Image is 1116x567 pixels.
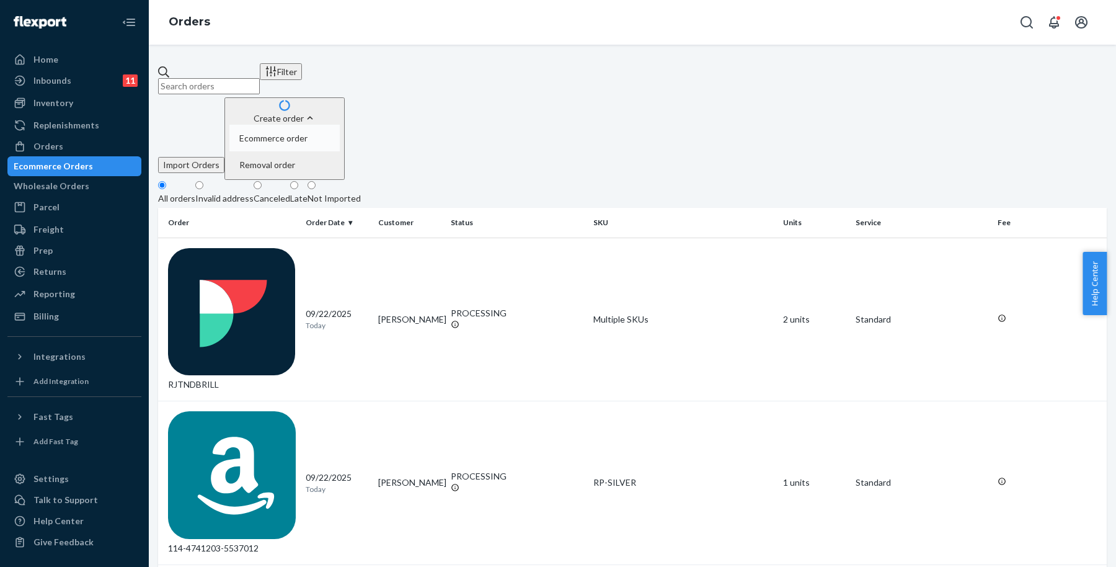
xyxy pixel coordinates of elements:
div: Returns [33,266,66,278]
input: Not Imported [308,181,316,189]
input: Canceled [254,181,262,189]
input: Invalid address [195,181,203,189]
div: Fast Tags [33,411,73,423]
div: RJTNDBRILL [168,248,296,391]
p: Today [306,320,368,331]
button: Removal order [229,151,340,178]
button: Create orderEcommerce orderRemoval order [224,97,345,180]
button: Import Orders [158,157,224,173]
div: Freight [33,223,64,236]
td: 2 units [778,238,851,401]
td: Multiple SKUs [588,238,778,401]
td: [PERSON_NAME] [373,401,446,565]
a: Returns [7,262,141,282]
a: Reporting [7,284,141,304]
td: [PERSON_NAME] [373,238,446,401]
div: Add Integration [33,376,89,386]
div: PROCESSING [451,307,583,319]
div: Prep [33,244,53,257]
div: Inbounds [33,74,71,87]
th: Fee [993,208,1107,238]
button: Fast Tags [7,407,141,427]
button: Filter [260,63,302,80]
a: Add Fast Tag [7,432,141,452]
div: Replenishments [33,119,99,132]
a: Wholesale Orders [7,176,141,196]
a: Orders [7,136,141,156]
div: RP-SILVER [593,476,773,489]
div: 09/22/2025 [306,471,368,494]
a: Parcel [7,197,141,217]
a: Freight [7,220,141,239]
div: Ecommerce Orders [14,160,93,172]
th: SKU [588,208,778,238]
button: Help Center [1083,252,1107,315]
div: 09/22/2025 [306,308,368,331]
a: Add Integration [7,372,141,391]
th: Status [446,208,588,238]
a: Replenishments [7,115,141,135]
div: Integrations [33,350,86,363]
div: Reporting [33,288,75,300]
td: 1 units [778,401,851,565]
input: All orders [158,181,166,189]
input: Search orders [158,78,260,94]
div: Wholesale Orders [14,180,89,192]
div: Billing [33,310,59,323]
div: Create order [229,112,340,125]
th: Service [851,208,993,238]
span: Ecommerce order [239,134,308,143]
a: Orders [169,15,210,29]
a: Billing [7,306,141,326]
div: Late [290,192,308,205]
a: Talk to Support [7,490,141,510]
p: Standard [856,476,988,489]
div: Talk to Support [33,494,98,506]
div: Home [33,53,58,66]
div: Customer [378,217,441,228]
button: Integrations [7,347,141,367]
button: Open account menu [1069,10,1094,35]
div: 11 [123,74,138,87]
div: PROCESSING [451,470,583,483]
div: Help Center [33,515,84,527]
a: Inventory [7,93,141,113]
a: Settings [7,469,141,489]
button: Give Feedback [7,532,141,552]
button: Close Navigation [117,10,141,35]
div: Inventory [33,97,73,109]
button: Open Search Box [1014,10,1039,35]
div: Add Fast Tag [33,436,78,447]
div: Canceled [254,192,290,205]
a: Help Center [7,511,141,531]
div: Invalid address [195,192,254,205]
div: All orders [158,192,195,205]
div: Filter [265,65,297,78]
button: Ecommerce order [229,125,340,151]
div: Orders [33,140,63,153]
th: Order [158,208,301,238]
div: 114-4741203-5537012 [168,411,296,555]
button: Open notifications [1042,10,1066,35]
th: Units [778,208,851,238]
p: Standard [856,313,988,326]
a: Ecommerce Orders [7,156,141,176]
img: Flexport logo [14,16,66,29]
span: Removal order [239,161,308,169]
ol: breadcrumbs [159,4,220,40]
input: Late [290,181,298,189]
div: Not Imported [308,192,361,205]
div: Parcel [33,201,60,213]
div: Settings [33,473,69,485]
a: Inbounds11 [7,71,141,91]
p: Today [306,484,368,494]
a: Home [7,50,141,69]
a: Prep [7,241,141,261]
div: Give Feedback [33,536,94,548]
th: Order Date [301,208,373,238]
